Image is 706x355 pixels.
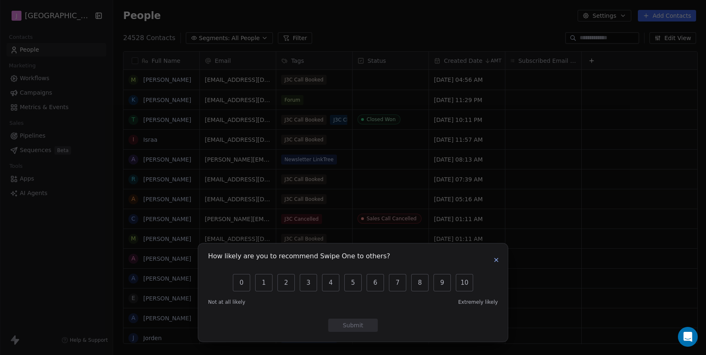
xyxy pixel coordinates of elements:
[458,299,498,305] span: Extremely likely
[328,319,378,332] button: Submit
[456,274,473,291] button: 10
[389,274,406,291] button: 7
[411,274,429,291] button: 8
[367,274,384,291] button: 6
[208,253,390,262] h1: How likely are you to recommend Swipe One to others?
[322,274,339,291] button: 4
[233,274,250,291] button: 0
[344,274,362,291] button: 5
[277,274,295,291] button: 2
[255,274,272,291] button: 1
[208,299,245,305] span: Not at all likely
[300,274,317,291] button: 3
[434,274,451,291] button: 9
